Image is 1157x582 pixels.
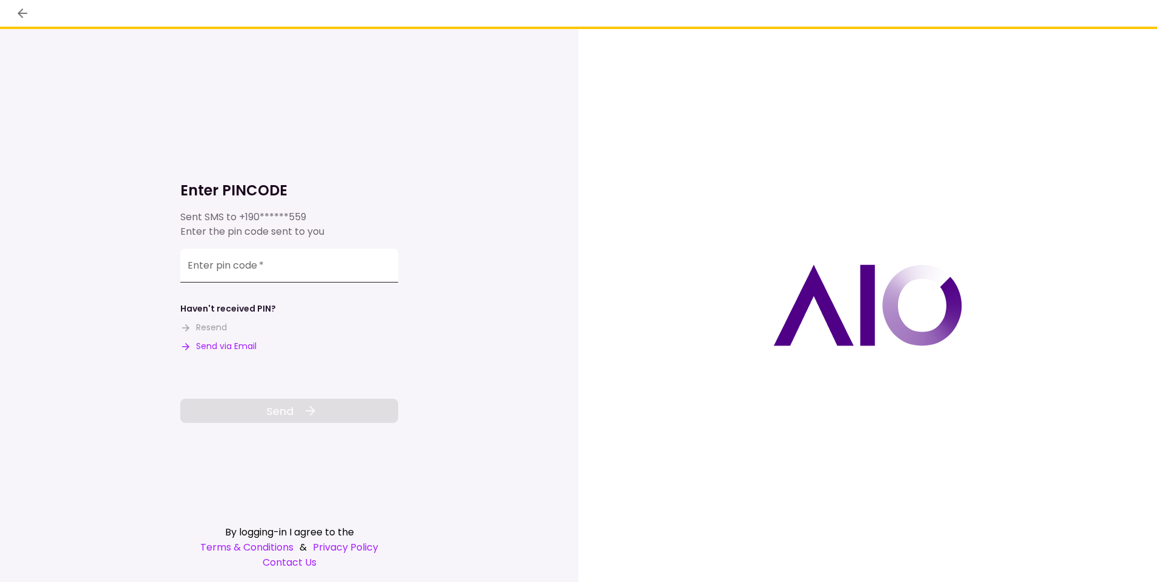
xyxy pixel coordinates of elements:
div: By logging-in I agree to the [180,525,398,540]
span: Send [266,403,293,419]
div: Haven't received PIN? [180,302,276,315]
a: Terms & Conditions [200,540,293,555]
button: back [12,3,33,24]
h1: Enter PINCODE [180,181,398,200]
button: Send via Email [180,340,257,353]
div: & [180,540,398,555]
a: Privacy Policy [313,540,378,555]
button: Resend [180,321,227,334]
button: Send [180,399,398,423]
a: Contact Us [180,555,398,570]
img: AIO logo [773,264,962,346]
div: Sent SMS to Enter the pin code sent to you [180,210,398,239]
